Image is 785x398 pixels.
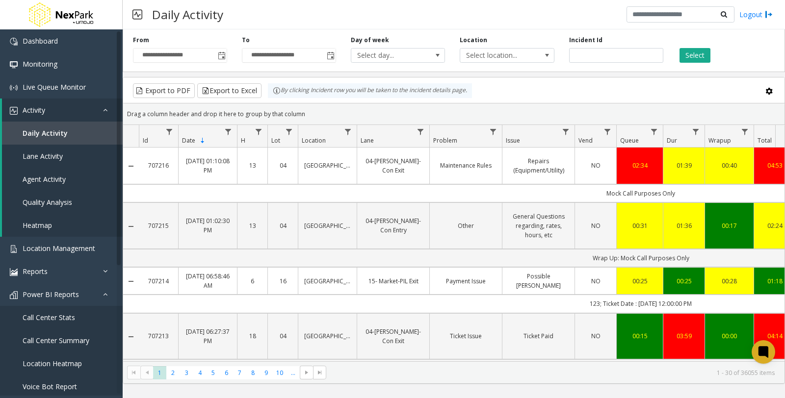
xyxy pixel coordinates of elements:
div: Drag a column header and drop it here to group by that column [123,105,785,123]
a: NO [581,331,610,341]
span: Call Center Stats [23,313,75,322]
a: 00:25 [669,276,699,286]
a: NO [581,276,610,286]
span: Page 5 [207,366,220,379]
a: Lot Filter Menu [283,125,296,138]
span: Daily Activity [23,128,68,138]
a: 18 [243,331,262,341]
a: 00:40 [711,161,748,170]
a: [GEOGRAPHIC_DATA] [304,161,351,170]
label: Incident Id [569,36,602,45]
a: Quality Analysis [2,191,123,214]
a: 00:31 [623,221,657,230]
a: 04 [274,221,292,230]
span: Live Queue Monitor [23,82,86,92]
span: Sortable [199,137,207,145]
div: 01:39 [669,161,699,170]
span: Call Center Summary [23,336,89,345]
a: Collapse Details [123,223,139,230]
a: Logout [739,9,773,20]
div: 00:15 [623,331,657,341]
label: Day of week [351,36,389,45]
span: Go to the last page [316,369,324,376]
a: [DATE] 06:27:37 PM [184,327,231,346]
a: 02:34 [623,161,657,170]
span: Agent Activity [23,174,66,184]
a: Dur Filter Menu [689,125,703,138]
img: 'icon' [10,268,18,276]
button: Export to Excel [197,83,262,98]
kendo-pager-info: 1 - 30 of 36055 items [332,369,775,377]
a: Activity [2,99,123,122]
a: 03:59 [669,331,699,341]
span: Dur [667,136,677,145]
a: Vend Filter Menu [601,125,614,138]
a: H Filter Menu [252,125,265,138]
a: 04-[PERSON_NAME]-Con Entry [363,216,423,235]
span: Select location... [460,49,535,62]
span: Quality Analysis [23,198,72,207]
a: 04-[PERSON_NAME]-Con Exit [363,156,423,175]
a: Queue Filter Menu [648,125,661,138]
a: Heatmap [2,214,123,237]
a: 00:00 [711,331,748,341]
span: Go to the last page [313,366,326,379]
a: Lane Filter Menu [414,125,427,138]
span: Reports [23,267,48,276]
span: Page 8 [246,366,260,379]
span: Page 3 [180,366,193,379]
span: Page 6 [220,366,233,379]
div: By clicking Incident row you will be taken to the incident details page. [268,83,472,98]
a: 16 [274,276,292,286]
span: Id [143,136,148,145]
a: 707215 [145,221,172,230]
button: Export to PDF [133,83,195,98]
span: Vend [578,136,593,145]
a: [DATE] 01:02:30 PM [184,216,231,235]
span: Toggle popup [325,49,336,62]
span: Page 1 [153,366,166,379]
img: logout [765,9,773,20]
span: Voice Bot Report [23,382,77,391]
span: NO [591,277,601,285]
a: NO [581,221,610,230]
h3: Daily Activity [147,2,228,26]
a: [DATE] 01:10:08 PM [184,156,231,175]
span: Total [758,136,772,145]
span: Heatmap [23,221,52,230]
span: Lane [361,136,374,145]
a: Other [436,221,496,230]
a: [GEOGRAPHIC_DATA] [304,331,351,341]
a: 707216 [145,161,172,170]
span: Lane Activity [23,151,63,161]
a: 04 [274,331,292,341]
img: 'icon' [10,245,18,253]
img: 'icon' [10,84,18,92]
label: To [242,36,250,45]
span: Go to the next page [300,366,313,379]
a: 00:28 [711,276,748,286]
span: Location [302,136,326,145]
a: Collapse Details [123,162,139,170]
a: 00:17 [711,221,748,230]
span: NO [591,222,601,230]
div: 00:25 [623,276,657,286]
a: Date Filter Menu [222,125,235,138]
a: General Questions regarding, rates, hours, etc [508,212,569,240]
span: Date [182,136,195,145]
a: Location Filter Menu [341,125,355,138]
button: Select [680,48,710,63]
span: Queue [620,136,639,145]
span: Issue [506,136,520,145]
span: Problem [433,136,457,145]
span: Toggle popup [216,49,227,62]
div: Data table [123,125,785,361]
a: 13 [243,221,262,230]
span: Go to the next page [303,369,311,376]
a: [GEOGRAPHIC_DATA] [304,221,351,230]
